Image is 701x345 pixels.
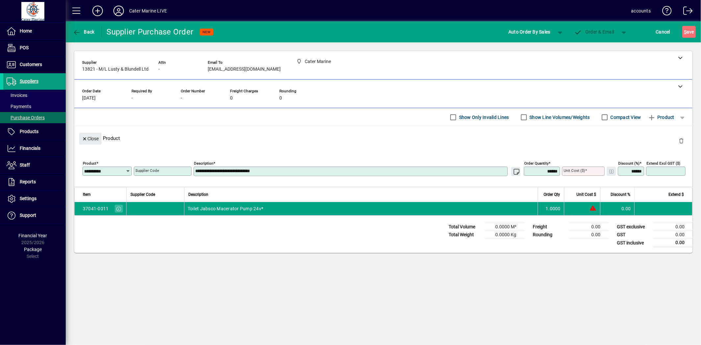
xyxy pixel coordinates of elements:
[82,96,96,101] span: [DATE]
[576,191,596,198] span: Unit Cost $
[614,223,653,231] td: GST exclusive
[135,168,159,173] mat-label: Supplier Code
[83,205,109,212] div: 37041-0011
[188,191,208,198] span: Description
[20,146,40,151] span: Financials
[82,133,99,144] span: Close
[3,191,66,207] a: Settings
[682,26,696,38] button: Save
[208,67,281,72] span: [EMAIL_ADDRESS][DOMAIN_NAME]
[108,5,129,17] button: Profile
[3,207,66,224] a: Support
[614,239,653,247] td: GST inclusive
[3,57,66,73] a: Customers
[71,26,96,38] button: Back
[614,231,653,239] td: GST
[445,231,485,239] td: Total Weight
[611,191,630,198] span: Discount %
[656,27,670,37] span: Cancel
[564,168,585,173] mat-label: Unit Cost ($)
[569,231,608,239] td: 0.00
[20,45,29,50] span: POS
[544,191,560,198] span: Order Qty
[20,28,32,34] span: Home
[3,140,66,157] a: Financials
[194,161,213,166] mat-label: Description
[3,112,66,123] a: Purchase Orders
[3,90,66,101] a: Invoices
[3,157,66,173] a: Staff
[188,205,263,212] span: Toilet Jabsco Macerator Pump 24v*
[7,115,45,120] span: Purchase Orders
[20,162,30,168] span: Staff
[3,23,66,39] a: Home
[19,233,47,238] span: Financial Year
[73,29,95,34] span: Back
[508,27,550,37] span: Auto Order By Sales
[7,104,31,109] span: Payments
[66,26,102,38] app-page-header-button: Back
[631,6,651,16] div: accounts
[529,231,569,239] td: Rounding
[20,196,36,201] span: Settings
[230,96,233,101] span: 0
[618,161,640,166] mat-label: Discount (%)
[673,138,689,144] app-page-header-button: Delete
[673,133,689,149] button: Delete
[83,161,96,166] mat-label: Product
[20,129,38,134] span: Products
[74,126,692,150] div: Product
[600,202,634,215] td: 0.00
[129,6,167,16] div: Cater Marine LIVE
[181,96,182,101] span: -
[571,26,618,38] button: Order & Email
[20,213,36,218] span: Support
[202,30,211,34] span: NEW
[505,26,554,38] button: Auto Order By Sales
[7,93,27,98] span: Invoices
[653,239,692,247] td: 0.00
[20,79,38,84] span: Suppliers
[653,231,692,239] td: 0.00
[458,114,509,121] label: Show Only Invalid Lines
[82,67,149,72] span: 13821 - M/L Lusty & Blundell Ltd
[684,27,694,37] span: ave
[131,96,133,101] span: -
[279,96,282,101] span: 0
[158,67,160,72] span: -
[678,1,693,23] a: Logout
[524,161,549,166] mat-label: Order Quantity
[3,40,66,56] a: POS
[609,114,641,121] label: Compact View
[485,223,524,231] td: 0.0000 M³
[445,223,485,231] td: Total Volume
[569,223,608,231] td: 0.00
[668,191,684,198] span: Extend $
[646,161,680,166] mat-label: Extend excl GST ($)
[485,231,524,239] td: 0.0000 Kg
[83,191,91,198] span: Item
[3,174,66,190] a: Reports
[538,202,564,215] td: 1.0000
[574,29,614,34] span: Order & Email
[130,191,155,198] span: Supplier Code
[529,223,569,231] td: Freight
[3,124,66,140] a: Products
[684,29,687,34] span: S
[24,247,42,252] span: Package
[20,62,42,67] span: Customers
[654,26,672,38] button: Cancel
[528,114,590,121] label: Show Line Volumes/Weights
[653,223,692,231] td: 0.00
[79,133,102,145] button: Close
[3,101,66,112] a: Payments
[107,27,194,37] div: Supplier Purchase Order
[657,1,672,23] a: Knowledge Base
[20,179,36,184] span: Reports
[87,5,108,17] button: Add
[78,135,103,141] app-page-header-button: Close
